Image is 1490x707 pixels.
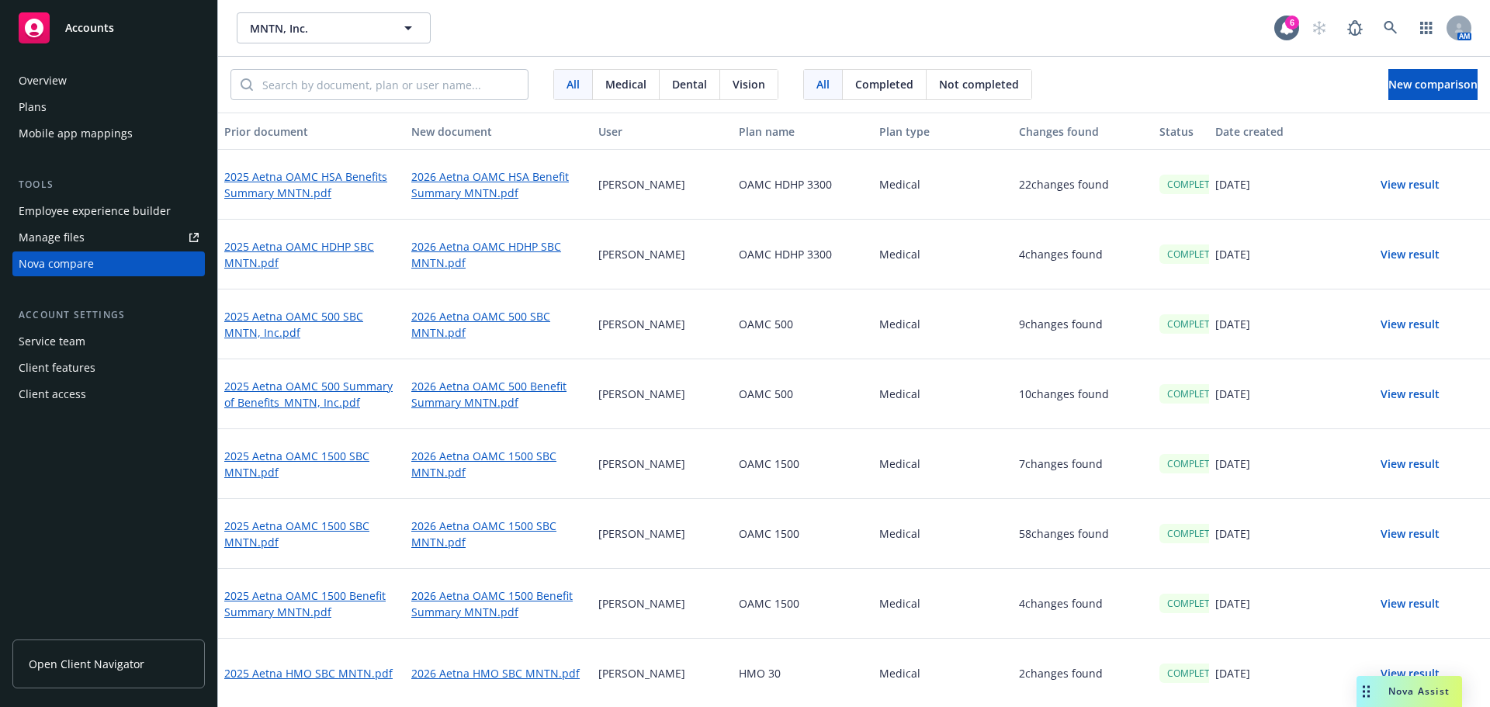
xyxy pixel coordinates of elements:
p: [DATE] [1215,176,1250,192]
div: Client access [19,382,86,407]
div: OAMC 500 [733,359,873,429]
div: 6 [1285,16,1299,29]
div: OAMC HDHP 3300 [733,150,873,220]
input: Search by document, plan or user name... [253,70,528,99]
a: 2025 Aetna OAMC 1500 Benefit Summary MNTN.pdf [224,587,399,620]
a: 2026 Aetna OAMC 1500 SBC MNTN.pdf [411,518,586,550]
p: [DATE] [1215,595,1250,612]
div: COMPLETED [1159,524,1230,543]
div: COMPLETED [1159,244,1230,264]
p: [PERSON_NAME] [598,176,685,192]
div: Account settings [12,307,205,323]
a: 2025 Aetna HMO SBC MNTN.pdf [224,665,393,681]
div: Medical [873,429,1014,499]
a: Client access [12,382,205,407]
div: OAMC 1500 [733,499,873,569]
span: Not completed [939,76,1019,92]
p: [DATE] [1215,316,1250,332]
a: Switch app [1411,12,1442,43]
button: Plan name [733,113,873,150]
span: Dental [672,76,707,92]
p: [PERSON_NAME] [598,595,685,612]
button: View result [1356,588,1464,619]
button: View result [1356,169,1464,200]
div: COMPLETED [1159,454,1230,473]
p: 58 changes found [1019,525,1109,542]
span: Completed [855,76,913,92]
a: Overview [12,68,205,93]
button: User [592,113,733,150]
a: 2026 Aetna OAMC HSA Benefit Summary MNTN.pdf [411,168,586,201]
p: [DATE] [1215,456,1250,472]
button: View result [1356,379,1464,410]
div: OAMC 1500 [733,429,873,499]
div: Mobile app mappings [19,121,133,146]
div: Drag to move [1357,676,1376,707]
div: OAMC HDHP 3300 [733,220,873,289]
span: All [816,76,830,92]
div: Medical [873,569,1014,639]
button: New document [405,113,592,150]
div: COMPLETED [1159,594,1230,613]
a: Employee experience builder [12,199,205,224]
p: 7 changes found [1019,456,1103,472]
a: Search [1375,12,1406,43]
button: Prior document [218,113,405,150]
button: Nova Assist [1357,676,1462,707]
div: Medical [873,499,1014,569]
a: Nova compare [12,251,205,276]
a: Client features [12,355,205,380]
a: 2025 Aetna OAMC 500 SBC MNTN, Inc.pdf [224,308,399,341]
button: New comparison [1388,69,1478,100]
button: MNTN, Inc. [237,12,431,43]
p: [PERSON_NAME] [598,246,685,262]
a: Start snowing [1304,12,1335,43]
span: Vision [733,76,765,92]
div: Prior document [224,123,399,140]
a: 2026 Aetna OAMC 500 SBC MNTN.pdf [411,308,586,341]
a: Manage files [12,225,205,250]
div: Manage files [19,225,85,250]
a: 2025 Aetna OAMC 500 Summary of Benefits_MNTN, Inc.pdf [224,378,399,411]
a: 2026 Aetna OAMC 1500 Benefit Summary MNTN.pdf [411,587,586,620]
a: 2025 Aetna OAMC 1500 SBC MNTN.pdf [224,448,399,480]
button: View result [1356,449,1464,480]
button: View result [1356,309,1464,340]
div: Medical [873,289,1014,359]
span: New comparison [1388,77,1478,92]
a: Report a Bug [1339,12,1370,43]
a: 2026 Aetna OAMC HDHP SBC MNTN.pdf [411,238,586,271]
p: [PERSON_NAME] [598,316,685,332]
a: 2025 Aetna OAMC 1500 SBC MNTN.pdf [224,518,399,550]
div: Status [1159,123,1203,140]
a: Plans [12,95,205,120]
p: [DATE] [1215,246,1250,262]
div: Changes found [1019,123,1147,140]
p: [DATE] [1215,386,1250,402]
svg: Search [241,78,253,91]
div: COMPLETED [1159,175,1230,194]
span: MNTN, Inc. [250,20,384,36]
div: User [598,123,726,140]
a: Accounts [12,6,205,50]
p: 4 changes found [1019,246,1103,262]
p: 22 changes found [1019,176,1109,192]
div: OAMC 1500 [733,569,873,639]
a: 2026 Aetna HMO SBC MNTN.pdf [411,665,580,681]
div: Medical [873,220,1014,289]
p: [PERSON_NAME] [598,525,685,542]
div: Tools [12,177,205,192]
div: COMPLETED [1159,314,1230,334]
div: Plan type [879,123,1007,140]
div: Medical [873,359,1014,429]
div: Plans [19,95,47,120]
div: Employee experience builder [19,199,171,224]
div: Date created [1215,123,1343,140]
p: 4 changes found [1019,595,1103,612]
div: New document [411,123,586,140]
button: View result [1356,518,1464,549]
p: [DATE] [1215,525,1250,542]
a: 2026 Aetna OAMC 1500 SBC MNTN.pdf [411,448,586,480]
p: [PERSON_NAME] [598,386,685,402]
p: [DATE] [1215,665,1250,681]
